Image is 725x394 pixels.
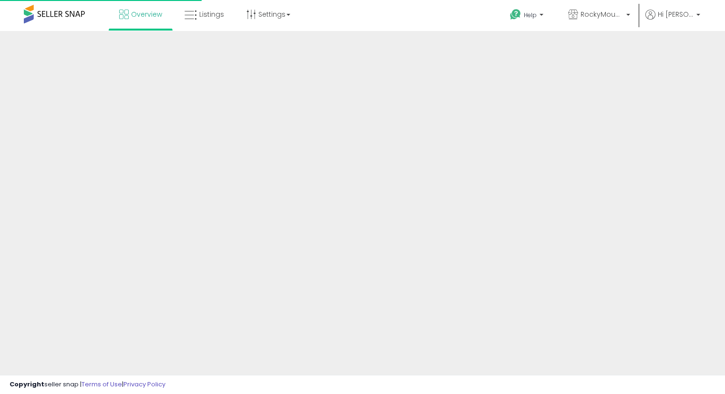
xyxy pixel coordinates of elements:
[82,380,122,389] a: Terms of Use
[123,380,165,389] a: Privacy Policy
[581,10,623,19] span: RockyMountainCo - [GEOGRAPHIC_DATA]
[510,9,521,21] i: Get Help
[645,10,700,31] a: Hi [PERSON_NAME]
[10,380,165,389] div: seller snap | |
[658,10,694,19] span: Hi [PERSON_NAME]
[131,10,162,19] span: Overview
[502,1,553,31] a: Help
[199,10,224,19] span: Listings
[10,380,44,389] strong: Copyright
[524,11,537,19] span: Help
